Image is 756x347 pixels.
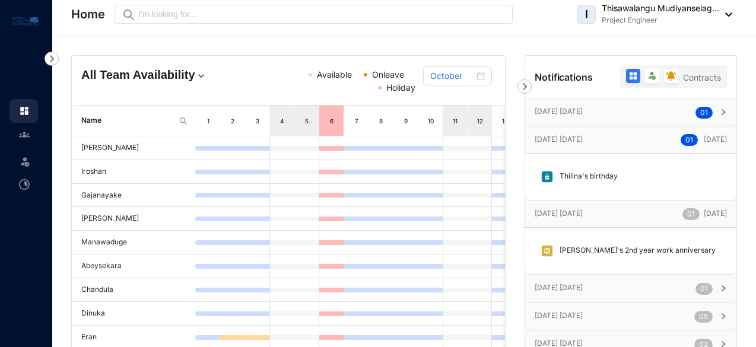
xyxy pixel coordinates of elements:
[72,302,195,326] td: Dinuka
[204,115,213,127] div: 1
[602,2,719,14] p: Thisawalangu Mudiyanselag...
[72,231,195,254] td: Manawaduge
[72,254,195,278] td: Abeysekara
[302,115,312,127] div: 5
[705,108,708,117] span: 1
[317,69,352,79] span: Available
[228,115,237,127] div: 2
[700,108,705,117] span: 0
[372,69,404,79] span: Onleave
[681,133,727,146] p: [DATE]
[682,208,727,220] p: [DATE]
[72,184,195,208] td: Gajanayake
[9,173,38,196] li: Time Attendance
[19,129,30,140] img: people-unselected.118708e94b43a90eceab.svg
[554,170,618,183] p: Thilina's birthday
[72,207,195,231] td: [PERSON_NAME]
[525,303,736,330] div: [DATE] [DATE]05
[19,155,31,167] img: leave-unselected.2934df6273408c3f84d9.svg
[690,135,693,144] span: 1
[685,135,690,144] span: 0
[138,8,506,21] input: I’m looking for...
[535,208,682,219] p: [DATE] [DATE]
[19,106,30,116] img: home.c6720e0a13eba0172344.svg
[12,14,39,28] img: logo
[704,312,708,321] span: 5
[81,66,219,83] h4: All Team Availability
[401,115,411,127] div: 9
[81,115,174,126] span: Name
[720,109,727,116] span: right
[9,99,38,123] li: Home
[692,209,695,218] span: 1
[327,115,336,127] div: 6
[585,9,588,20] span: I
[475,115,485,127] div: 12
[525,200,736,227] div: [DATE] [DATE]01[DATE]
[682,208,700,220] sup: 01
[71,6,105,23] p: Home
[602,14,719,26] p: Project Engineer
[719,12,732,17] img: dropdown-black.8e83cc76930a90b1a4fdb6d089b7bf3a.svg
[628,71,638,81] img: filter-all-active.b2ddab8b6ac4e993c5f19a95c6f397f4.svg
[541,244,554,257] img: anniversary.d4fa1ee0abd6497b2d89d817e415bd57.svg
[352,115,361,127] div: 7
[19,179,30,190] img: time-attendance-unselected.8aad090b53826881fffb.svg
[720,313,727,320] span: right
[535,310,694,321] p: [DATE] [DATE]
[386,82,415,93] span: Holiday
[695,107,713,119] sup: 01
[700,284,705,293] span: 0
[45,52,59,66] img: nav-icon-right.af6afadce00d159da59955279c43614e.svg
[535,106,695,117] p: [DATE] [DATE]
[705,284,708,293] span: 1
[535,70,593,84] p: Notifications
[450,115,460,127] div: 11
[277,115,287,127] div: 4
[426,115,436,127] div: 10
[699,312,704,321] span: 0
[9,123,38,147] li: Contacts
[681,134,698,146] sup: 01
[535,133,681,145] p: [DATE] [DATE]
[694,311,713,323] sup: 05
[500,115,510,127] div: 13
[554,244,716,257] p: [PERSON_NAME]'s 2nd year work anniversary
[72,136,195,160] td: [PERSON_NAME]
[72,278,195,302] td: Chandula
[525,275,736,302] div: [DATE] [DATE]01
[253,115,262,127] div: 3
[430,69,474,82] input: Select month
[525,126,736,153] div: [DATE] [DATE]01 [DATE]
[517,79,532,94] img: nav-icon-right.af6afadce00d159da59955279c43614e.svg
[695,283,713,295] sup: 01
[525,98,736,126] div: [DATE] [DATE]01
[535,282,695,294] p: [DATE] [DATE]
[179,116,188,126] img: search.8ce656024d3affaeffe32e5b30621cb7.svg
[666,71,676,81] img: filter-reminder.7bd594460dfc183a5d70274ebda095bc.svg
[647,71,657,81] img: filter-leave.335d97c0ea4a0c612d9facb82607b77b.svg
[376,115,386,127] div: 8
[72,160,195,184] td: Iroshan
[541,170,554,183] img: birthday.63217d55a54455b51415ef6ca9a78895.svg
[195,70,207,82] img: dropdown.780994ddfa97fca24b89f58b1de131fa.svg
[720,285,727,292] span: right
[687,209,692,218] span: 0
[683,72,721,82] span: Contracts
